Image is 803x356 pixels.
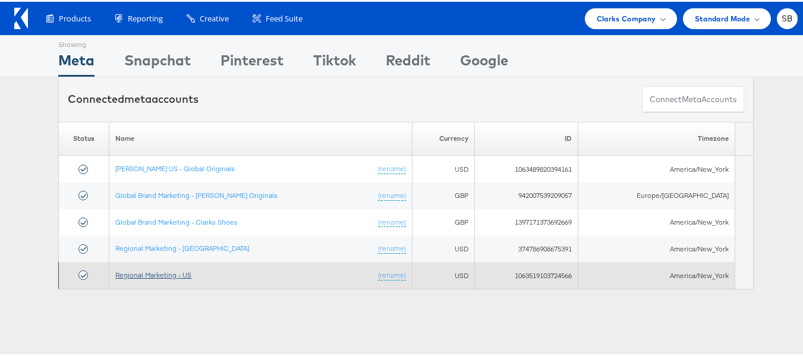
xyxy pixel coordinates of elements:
div: Reddit [386,48,430,75]
td: 1063519103724566 [474,260,578,287]
td: USD [412,260,474,287]
span: Standard Mode [695,11,750,23]
button: ConnectmetaAccounts [642,84,744,111]
div: Showing [58,34,95,48]
a: [PERSON_NAME] US - Global Originals [115,162,235,171]
span: meta [682,92,701,103]
span: Clarks Company [597,11,656,23]
td: GBP [412,207,474,234]
td: 374786908675391 [474,234,578,260]
a: (rename) [378,216,406,226]
div: Tiktok [313,48,356,75]
td: America/New_York [578,260,735,287]
div: Connected accounts [68,90,199,105]
span: meta [124,90,152,104]
a: (rename) [378,189,406,199]
td: 942007539209057 [474,181,578,207]
a: Regional Marketing - US [115,269,191,278]
td: 1397171373692669 [474,207,578,234]
td: Europe/[GEOGRAPHIC_DATA] [578,181,735,207]
a: (rename) [378,269,406,279]
th: Timezone [578,120,735,154]
span: Feed Suite [266,11,303,23]
td: America/New_York [578,234,735,260]
span: SB [782,13,793,21]
td: USD [412,234,474,260]
a: Regional Marketing - [GEOGRAPHIC_DATA] [115,242,249,251]
a: Global Brand Marketing - Clarks Shoes [115,216,238,225]
div: Snapchat [124,48,191,75]
th: Status [59,120,109,154]
a: (rename) [378,162,406,172]
a: Global Brand Marketing - [PERSON_NAME] Originals [115,189,278,198]
div: Meta [58,48,95,75]
span: Products [59,11,91,23]
a: (rename) [378,242,406,252]
div: Google [460,48,508,75]
div: Pinterest [221,48,284,75]
span: Creative [200,11,229,23]
td: GBP [412,181,474,207]
th: Currency [412,120,474,154]
td: USD [412,154,474,181]
td: America/New_York [578,207,735,234]
th: Name [109,120,412,154]
td: America/New_York [578,154,735,181]
span: Reporting [128,11,163,23]
th: ID [474,120,578,154]
td: 1063489820394161 [474,154,578,181]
